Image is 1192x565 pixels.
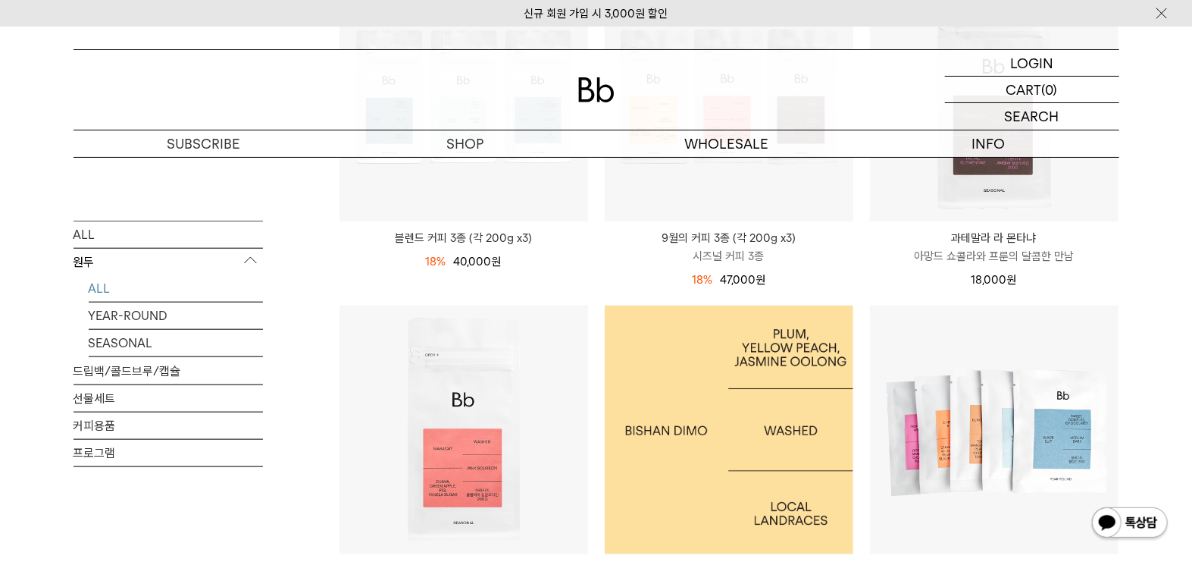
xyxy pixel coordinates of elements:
[89,275,263,301] a: ALL
[945,50,1119,77] a: LOGIN
[339,229,588,247] a: 블렌드 커피 3종 (각 200g x3)
[605,229,853,247] p: 9월의 커피 3종 (각 200g x3)
[89,302,263,328] a: YEAR-ROUND
[74,248,263,275] p: 원두
[756,273,765,287] span: 원
[1042,77,1058,102] p: (0)
[492,255,502,268] span: 원
[605,247,853,265] p: 시즈널 커피 3종
[1006,77,1042,102] p: CART
[74,221,263,247] a: ALL
[945,77,1119,103] a: CART (0)
[1010,50,1053,76] p: LOGIN
[1007,273,1017,287] span: 원
[605,306,853,554] img: 1000000480_add2_093.jpg
[335,130,596,157] a: SHOP
[74,412,263,438] a: 커피용품
[870,247,1118,265] p: 아망드 쇼콜라와 프룬의 달콤한 만남
[74,439,263,466] a: 프로그램
[74,385,263,411] a: 선물세트
[720,273,765,287] span: 47,000
[1090,506,1169,542] img: 카카오톡 채널 1:1 채팅 버튼
[870,306,1118,554] img: Bb 샘플 세트
[454,255,502,268] span: 40,000
[596,130,858,157] p: WHOLESALE
[692,271,712,289] div: 18%
[971,273,1017,287] span: 18,000
[1005,103,1059,130] p: SEARCH
[74,130,335,157] a: SUBSCRIBE
[870,229,1118,247] p: 과테말라 라 몬타냐
[426,253,446,271] div: 18%
[605,306,853,554] a: 에티오피아 비샨 디모
[89,329,263,356] a: SEASONAL
[524,7,668,20] a: 신규 회원 가입 시 3,000원 할인
[74,357,263,384] a: 드립백/콜드브루/캡슐
[858,130,1119,157] p: INFO
[578,77,615,102] img: 로고
[870,229,1118,265] a: 과테말라 라 몬타냐 아망드 쇼콜라와 프룬의 달콤한 만남
[339,306,588,554] img: 콜롬비아 마라카이
[605,229,853,265] a: 9월의 커피 3종 (각 200g x3) 시즈널 커피 3종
